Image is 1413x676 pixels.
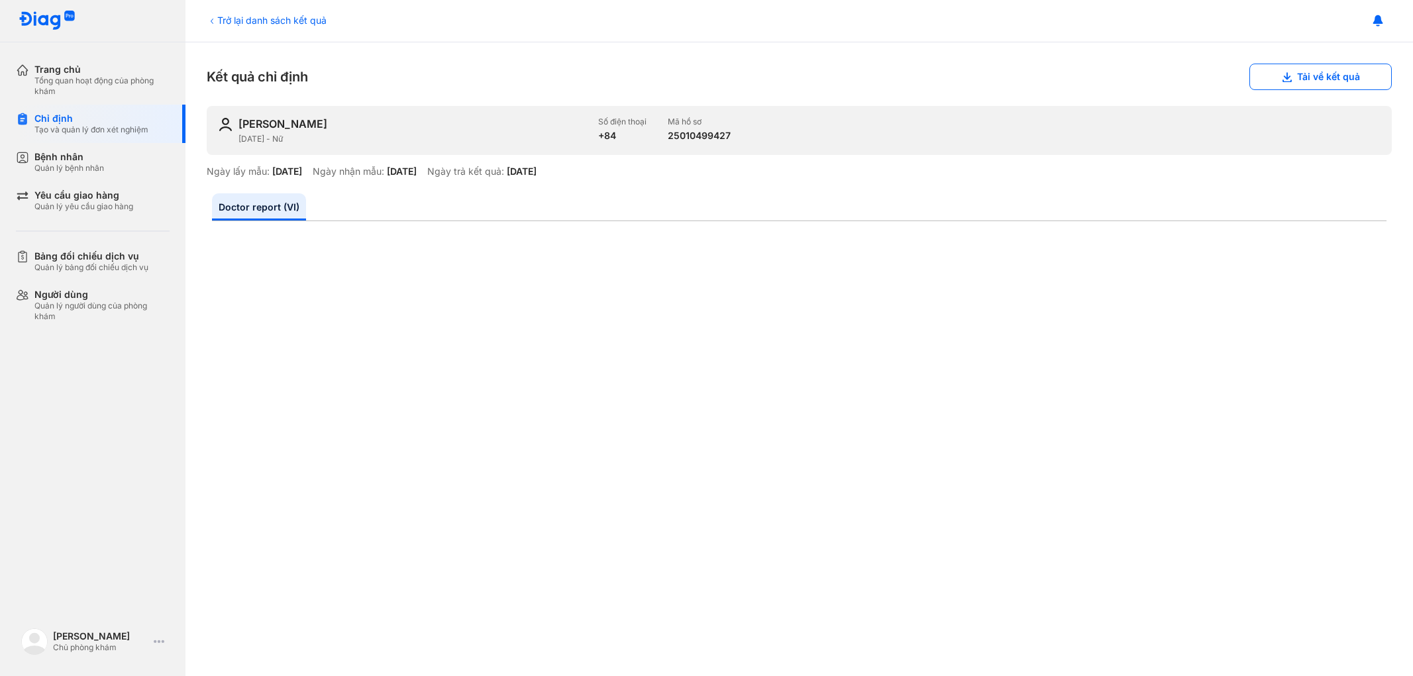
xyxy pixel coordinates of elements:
div: Ngày lấy mẫu: [207,166,270,177]
div: Tổng quan hoạt động của phòng khám [34,75,170,97]
div: Quản lý bệnh nhân [34,163,104,173]
div: [DATE] [387,166,417,177]
button: Tải về kết quả [1249,64,1392,90]
div: Quản lý yêu cầu giao hàng [34,201,133,212]
div: [DATE] - Nữ [238,134,588,144]
div: [DATE] [507,166,537,177]
div: Quản lý người dùng của phòng khám [34,301,170,322]
div: Tạo và quản lý đơn xét nghiệm [34,124,148,135]
div: Chủ phòng khám [53,642,148,653]
div: Số điện thoại [598,117,647,127]
div: Bệnh nhân [34,151,104,163]
div: [DATE] [272,166,302,177]
div: Yêu cầu giao hàng [34,189,133,201]
div: [PERSON_NAME] [53,630,148,642]
a: Doctor report (VI) [212,193,306,220]
div: Mã hồ sơ [668,117,731,127]
img: logo [21,628,48,655]
div: Kết quả chỉ định [207,64,1392,90]
img: user-icon [217,117,233,132]
div: Ngày trả kết quả: [427,166,504,177]
div: Ngày nhận mẫu: [313,166,384,177]
div: Quản lý bảng đối chiếu dịch vụ [34,262,148,273]
div: +84 [598,130,647,142]
img: logo [19,11,76,31]
div: Chỉ định [34,113,148,124]
div: [PERSON_NAME] [238,117,327,131]
div: 25010499427 [668,130,731,142]
div: Trang chủ [34,64,170,75]
div: Bảng đối chiếu dịch vụ [34,250,148,262]
div: Trở lại danh sách kết quả [207,13,327,27]
div: Người dùng [34,289,170,301]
